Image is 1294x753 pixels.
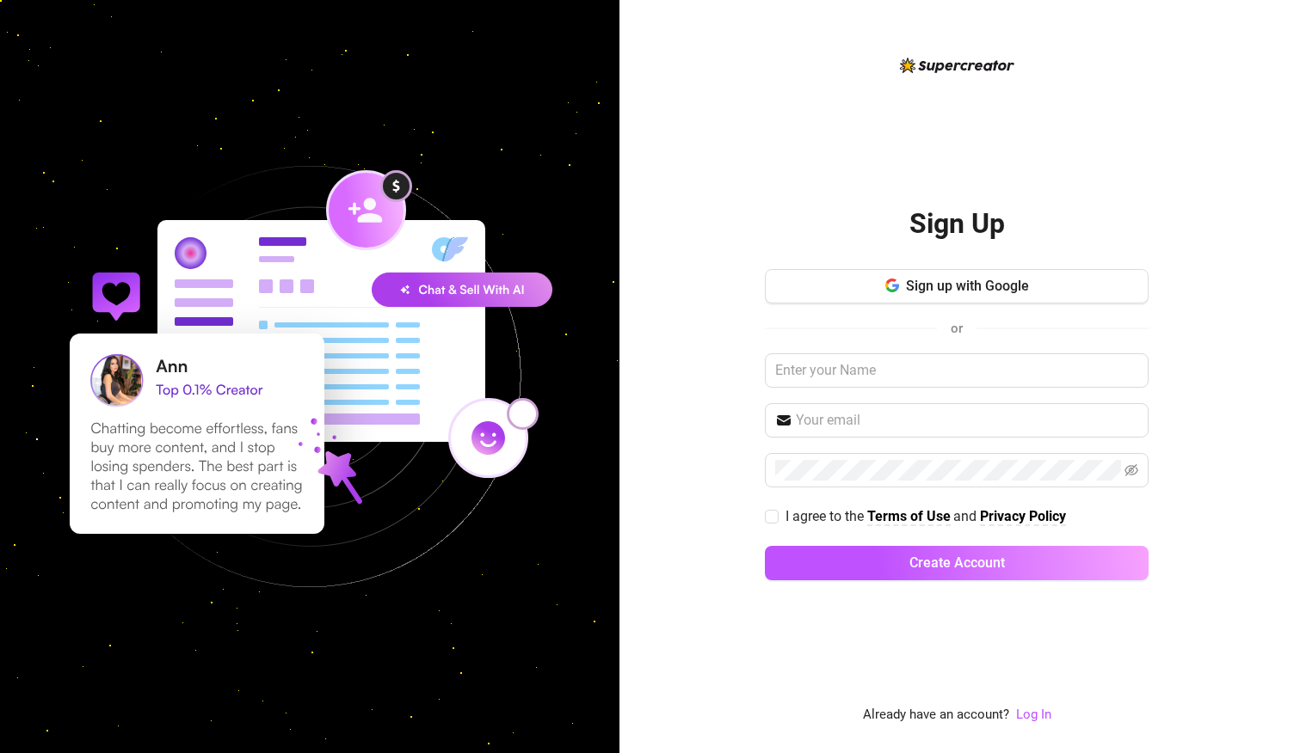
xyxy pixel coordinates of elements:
input: Enter your Name [765,353,1149,388]
button: Sign up with Google [765,269,1149,303]
a: Terms of Use [867,508,951,526]
span: Create Account [909,554,1005,571]
a: Log In [1016,707,1051,722]
strong: Privacy Policy [980,508,1066,524]
span: and [953,508,980,524]
img: signup-background-D0MIrEPF.svg [12,79,607,674]
span: Sign up with Google [906,278,1029,294]
a: Log In [1016,705,1051,725]
span: or [951,321,963,336]
button: Create Account [765,546,1149,580]
strong: Terms of Use [867,508,951,524]
a: Privacy Policy [980,508,1066,526]
input: Your email [796,410,1138,431]
span: Already have an account? [863,705,1009,725]
h2: Sign Up [909,206,1005,242]
img: logo-BBDzfeDw.svg [900,58,1014,73]
span: eye-invisible [1125,463,1138,477]
span: I agree to the [786,508,867,524]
